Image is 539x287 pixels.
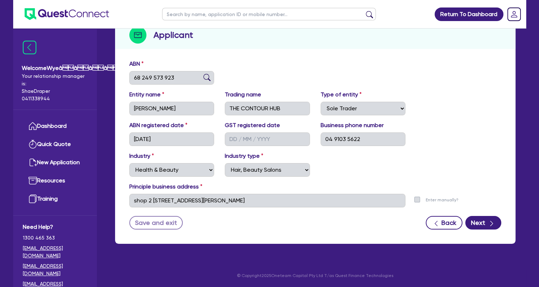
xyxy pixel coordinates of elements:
label: Entity name [129,90,164,99]
a: Training [23,190,87,208]
label: Principle business address [129,182,202,191]
a: [EMAIL_ADDRESS][DOMAIN_NAME] [23,262,87,277]
span: Need Help? [23,223,87,231]
img: resources [28,176,37,185]
label: Enter manually? [426,197,458,203]
label: GST registered date [225,121,280,130]
span: Welcome Wyeââââ [22,64,88,72]
img: training [28,195,37,203]
img: quest-connect-logo-blue [25,8,109,20]
a: Dashboard [23,117,87,135]
button: Save and exit [129,216,183,230]
a: Quick Quote [23,135,87,153]
button: Next [465,216,501,230]
a: Resources [23,172,87,190]
a: Dropdown toggle [505,5,523,24]
label: Trading name [225,90,261,99]
label: Type of entity [321,90,362,99]
p: © Copyright 2025 Oneteam Capital Pty Ltd T/as Quest Finance Technologies [110,272,520,279]
label: ABN [129,60,144,68]
img: abn-lookup icon [203,74,211,81]
input: DD / MM / YYYY [225,132,310,146]
a: New Application [23,153,87,172]
label: ABN registered date [129,121,187,130]
span: 1300 465 363 [23,234,87,242]
label: Industry type [225,152,263,160]
h2: Applicant [154,29,193,41]
input: Search by name, application ID or mobile number... [162,8,376,20]
span: Your relationship manager is: Shae Draper 0411338944 [22,72,88,102]
input: DD / MM / YYYY [129,132,214,146]
img: icon-menu-close [23,41,36,54]
label: Business phone number [321,121,384,130]
a: [EMAIL_ADDRESS][DOMAIN_NAME] [23,245,87,260]
a: Return To Dashboard [435,7,503,21]
img: new-application [28,158,37,167]
label: Industry [129,152,154,160]
img: quick-quote [28,140,37,148]
button: Back [426,216,462,230]
img: step-icon [129,26,146,44]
